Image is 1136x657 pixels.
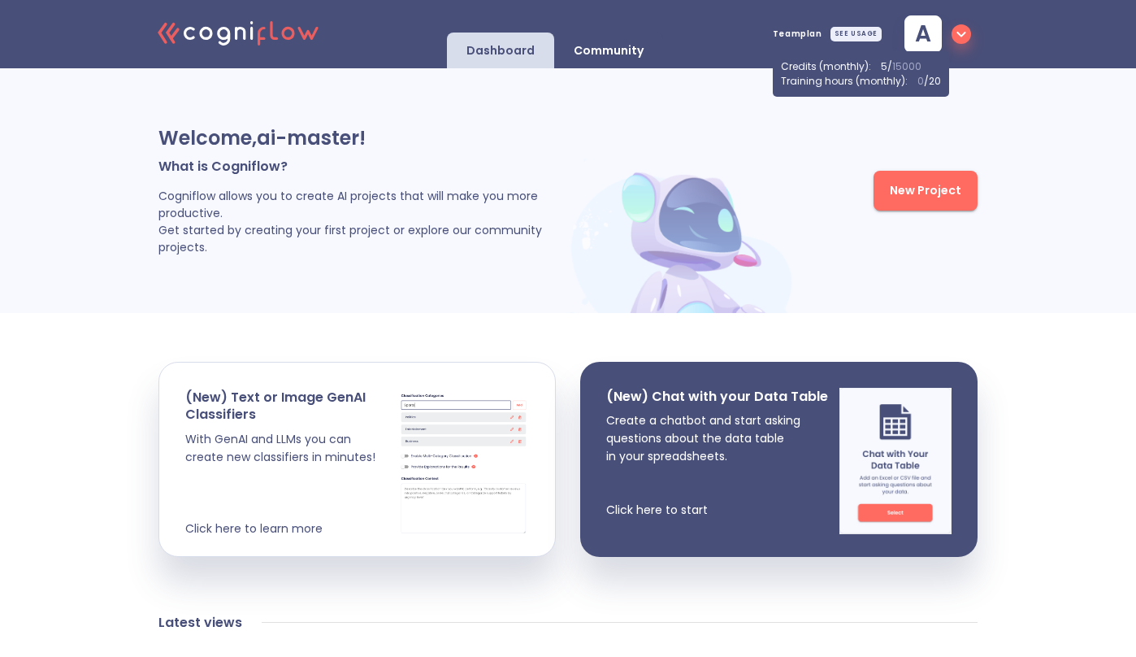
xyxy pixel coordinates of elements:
p: Credits ( monthly ): [781,59,871,74]
img: header robot [566,159,802,313]
p: Training hours ( monthly ): [781,74,908,89]
p: (New) Chat with your Data Table [606,388,828,405]
span: 0 [917,74,924,89]
p: Welcome, ai-master ! [158,125,566,151]
span: Team plan [773,30,822,38]
p: Create a chatbot and start asking questions about the data table in your spreadsheets. Click here... [606,411,828,519]
p: (New) Text or Image GenAI Classifiers [185,389,398,424]
p: Community [574,43,644,59]
span: New Project [890,181,961,201]
span: a [915,23,931,46]
p: What is Cogniflow? [158,158,566,175]
img: chat img [839,388,952,534]
p: 5 / [881,59,921,74]
h4: Latest views [158,615,242,631]
button: a [891,11,978,58]
p: Dashboard [466,43,535,59]
p: Cogniflow allows you to create AI projects that will make you more productive. Get started by cre... [158,188,566,256]
img: cards stack img [398,389,529,535]
div: SEE USAGE [830,27,882,41]
p: With GenAI and LLMs you can create new classifiers in minutes! Click here to learn more [185,430,398,537]
button: New Project [874,171,978,211]
p: / 20 [917,74,941,89]
span: 15000 [892,59,921,74]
